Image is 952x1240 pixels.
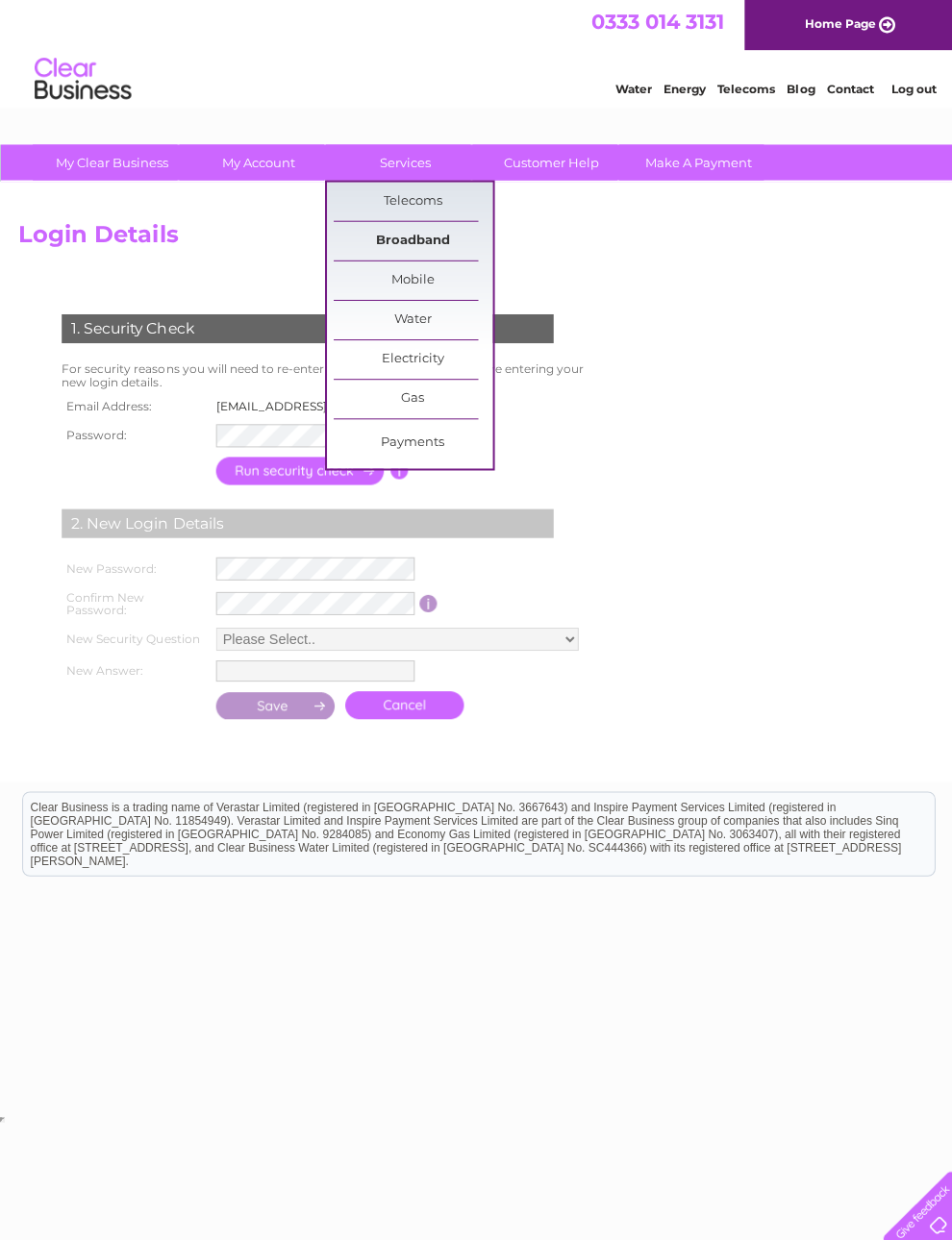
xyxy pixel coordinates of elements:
th: New Security Question [57,621,211,654]
a: Contact [824,82,871,96]
a: Services [325,144,484,180]
input: Information [418,593,437,610]
a: Energy [662,82,704,96]
th: Email Address: [57,393,211,418]
a: Mobile [333,260,491,299]
th: Confirm New Password: [57,583,211,622]
a: Telecoms [333,182,491,220]
a: My Account [179,144,338,180]
th: New Answer: [57,654,211,684]
a: Make A Payment [617,144,776,180]
a: Customer Help [471,144,630,180]
a: Cancel [344,689,463,717]
th: New Password: [57,551,211,583]
a: My Clear Business [33,144,191,180]
input: Submit [215,690,335,717]
h2: Login Details [18,220,934,257]
td: [EMAIL_ADDRESS][DOMAIN_NAME] [211,393,444,418]
th: Password: [57,418,211,451]
a: Telecoms [715,82,773,96]
a: 0333 014 3131 [589,10,722,34]
input: Information [389,460,408,478]
div: 2. New Login Details [62,508,552,536]
div: 1. Security Check [62,313,552,342]
a: Water [333,300,491,338]
a: Blog [785,82,813,96]
a: Log out [889,82,934,96]
a: Water [614,82,650,96]
a: Gas [333,379,491,417]
a: Electricity [333,339,491,378]
img: logo.png [34,50,132,109]
a: Broadband [333,221,491,260]
td: For security reasons you will need to re-enter your existing password before entering your new lo... [57,357,603,393]
a: Payments [333,423,491,461]
div: Clear Business is a trading name of Verastar Limited (registered in [GEOGRAPHIC_DATA] No. 3667643... [23,11,932,93]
